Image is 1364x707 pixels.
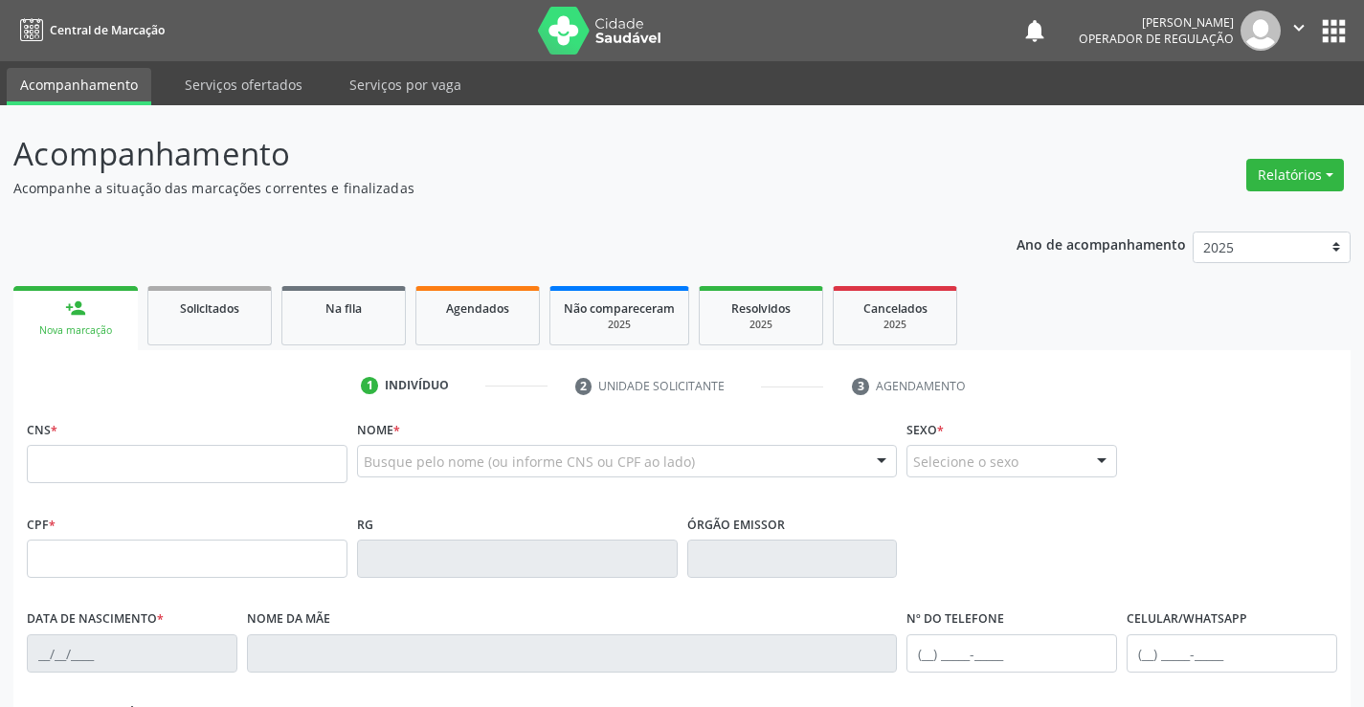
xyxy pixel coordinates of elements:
div: 2025 [847,318,943,332]
label: Celular/WhatsApp [1127,605,1247,634]
a: Serviços ofertados [171,68,316,101]
input: (__) _____-_____ [906,634,1117,673]
span: Agendados [446,300,509,317]
div: Indivíduo [385,377,449,394]
span: Selecione o sexo [913,452,1018,472]
img: img [1241,11,1281,51]
label: Nome [357,415,400,445]
span: Na fila [325,300,362,317]
label: RG [357,510,373,540]
div: [PERSON_NAME] [1079,14,1234,31]
span: Resolvidos [731,300,791,317]
label: Nome da mãe [247,605,330,634]
div: 2025 [564,318,675,332]
label: Órgão emissor [687,510,785,540]
span: Não compareceram [564,300,675,317]
div: Nova marcação [27,323,124,338]
label: CNS [27,415,57,445]
span: Cancelados [863,300,928,317]
label: CPF [27,510,56,540]
label: Nº do Telefone [906,605,1004,634]
button: notifications [1021,17,1048,44]
span: Central de Marcação [50,22,165,38]
a: Serviços por vaga [336,68,475,101]
p: Ano de acompanhamento [1017,232,1186,255]
div: 1 [361,377,378,394]
div: 2025 [713,318,809,332]
span: Solicitados [180,300,239,317]
div: person_add [65,298,86,319]
button: Relatórios [1246,159,1344,191]
i:  [1288,17,1309,38]
button: apps [1317,14,1351,48]
input: __/__/____ [27,634,237,673]
label: Sexo [906,415,944,445]
span: Busque pelo nome (ou informe CNS ou CPF ao lado) [364,452,695,472]
span: Operador de regulação [1079,31,1234,47]
a: Acompanhamento [7,68,151,105]
input: (__) _____-_____ [1127,634,1337,673]
label: Data de nascimento [27,605,164,634]
p: Acompanhamento [13,130,950,178]
a: Central de Marcação [13,14,165,46]
p: Acompanhe a situação das marcações correntes e finalizadas [13,178,950,198]
button:  [1281,11,1317,51]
